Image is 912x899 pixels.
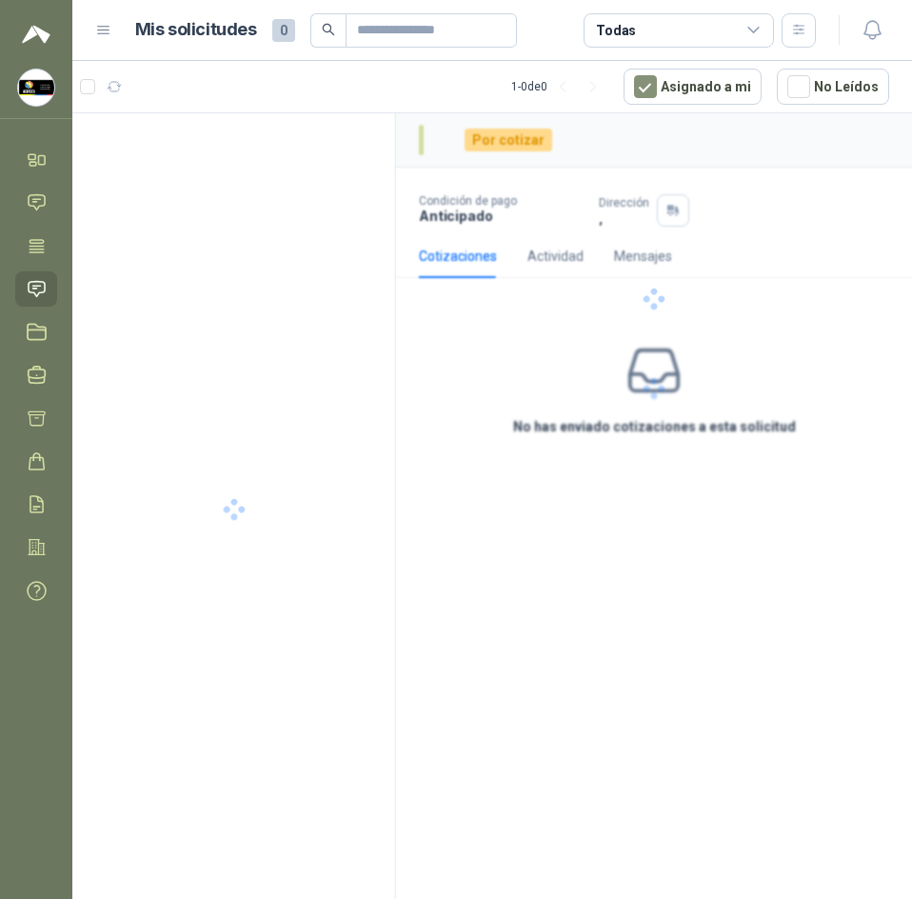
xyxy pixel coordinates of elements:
[322,23,335,36] span: search
[511,71,608,102] div: 1 - 0 de 0
[624,69,762,105] button: Asignado a mi
[135,16,257,44] h1: Mis solicitudes
[272,19,295,42] span: 0
[777,69,889,105] button: No Leídos
[22,23,50,46] img: Logo peakr
[596,20,636,41] div: Todas
[18,70,54,106] img: Company Logo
